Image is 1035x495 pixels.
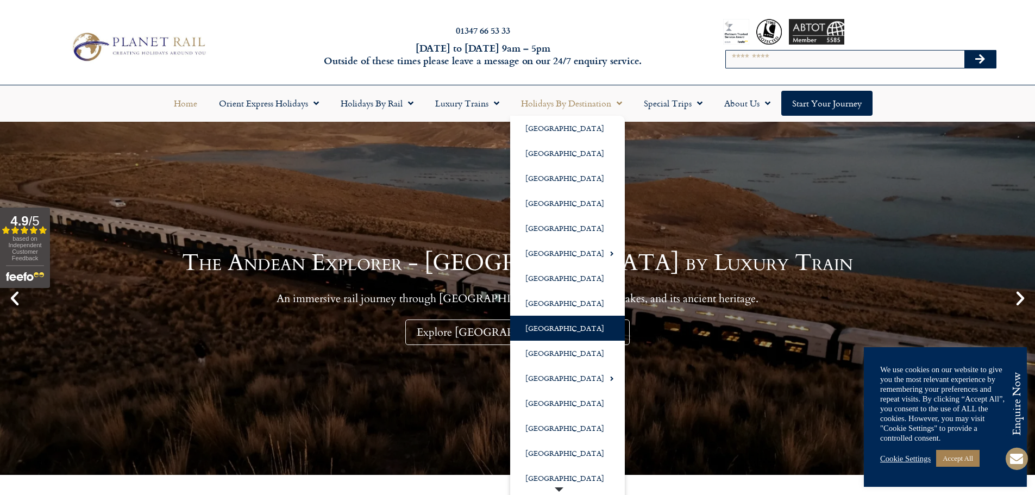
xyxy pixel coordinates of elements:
[510,341,625,366] a: [GEOGRAPHIC_DATA]
[510,266,625,291] a: [GEOGRAPHIC_DATA]
[1011,289,1030,308] div: Next slide
[964,51,996,68] button: Search
[510,316,625,341] a: [GEOGRAPHIC_DATA]
[510,191,625,216] a: [GEOGRAPHIC_DATA]
[67,29,209,64] img: Planet Rail Train Holidays Logo
[936,450,980,467] a: Accept All
[5,289,24,308] div: Previous slide
[510,116,625,141] a: [GEOGRAPHIC_DATA]
[510,441,625,466] a: [GEOGRAPHIC_DATA]
[633,91,713,116] a: Special Trips
[279,42,687,67] h6: [DATE] to [DATE] 9am – 5pm Outside of these times please leave a message on our 24/7 enquiry serv...
[510,416,625,441] a: [GEOGRAPHIC_DATA]
[781,91,873,116] a: Start your Journey
[510,216,625,241] a: [GEOGRAPHIC_DATA]
[510,391,625,416] a: [GEOGRAPHIC_DATA]
[182,292,853,305] p: An immersive rail journey through [GEOGRAPHIC_DATA]’s mountains, lakes, and its ancient heritage.
[330,91,424,116] a: Holidays by Rail
[880,365,1011,443] div: We use cookies on our website to give you the most relevant experience by remembering your prefer...
[182,252,853,274] h1: The Andean Explorer - [GEOGRAPHIC_DATA] by Luxury Train
[510,366,625,391] a: [GEOGRAPHIC_DATA]
[456,24,510,36] a: 01347 66 53 33
[510,141,625,166] a: [GEOGRAPHIC_DATA]
[405,319,630,345] a: Explore [GEOGRAPHIC_DATA] With Us
[510,91,633,116] a: Holidays by Destination
[510,466,625,491] a: [GEOGRAPHIC_DATA]
[510,291,625,316] a: [GEOGRAPHIC_DATA]
[510,166,625,191] a: [GEOGRAPHIC_DATA]
[163,91,208,116] a: Home
[424,91,510,116] a: Luxury Trains
[713,91,781,116] a: About Us
[5,91,1030,116] nav: Menu
[208,91,330,116] a: Orient Express Holidays
[880,454,931,463] a: Cookie Settings
[510,241,625,266] a: [GEOGRAPHIC_DATA]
